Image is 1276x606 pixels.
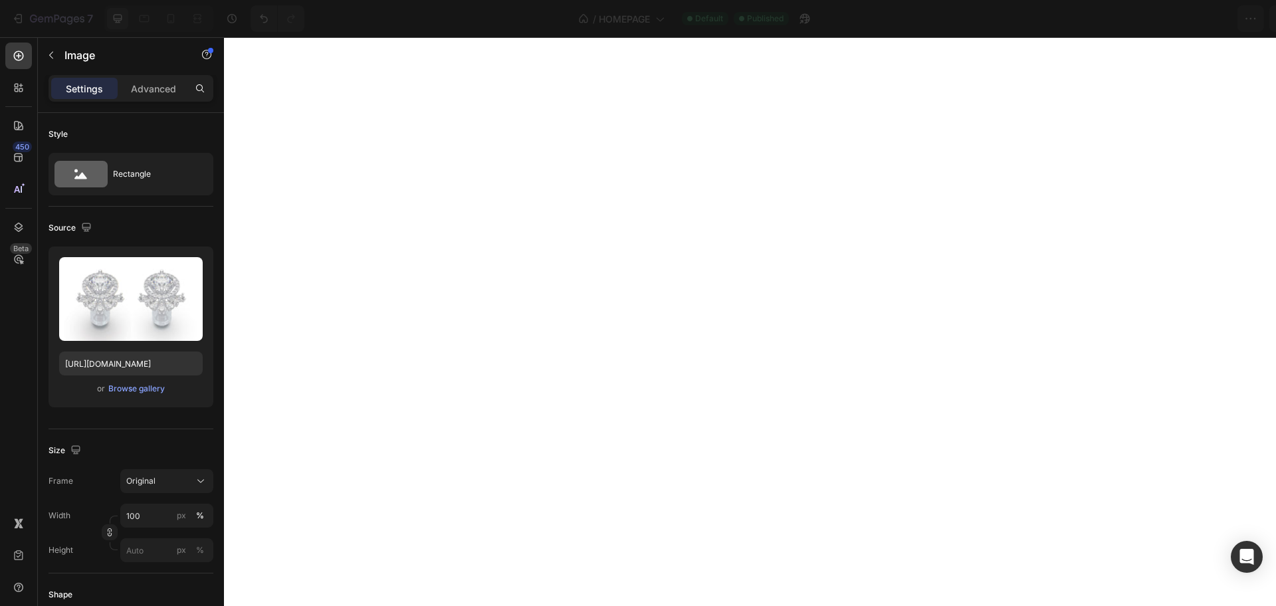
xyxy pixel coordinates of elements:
[49,219,94,237] div: Source
[224,37,1276,606] iframe: Design area
[1150,13,1172,25] span: Save
[173,542,189,558] button: %
[177,544,186,556] div: px
[49,442,84,460] div: Size
[13,142,32,152] div: 450
[192,542,208,558] button: px
[126,475,156,487] span: Original
[66,82,103,96] p: Settings
[87,11,93,27] p: 7
[59,257,203,341] img: preview-image
[131,82,176,96] p: Advanced
[49,128,68,140] div: Style
[593,12,596,26] span: /
[1188,5,1243,32] button: Publish
[599,12,650,26] span: HOMEPAGE
[120,504,213,528] input: px%
[108,382,165,395] button: Browse gallery
[10,243,32,254] div: Beta
[108,383,165,395] div: Browse gallery
[97,381,105,397] span: or
[1138,5,1182,32] button: Save
[49,510,70,522] label: Width
[192,508,208,524] button: px
[49,544,73,556] label: Height
[196,510,204,522] div: %
[5,5,99,32] button: 7
[120,469,213,493] button: Original
[59,352,203,375] input: https://example.com/image.jpg
[113,159,194,189] div: Rectangle
[49,589,72,601] div: Shape
[196,544,204,556] div: %
[747,13,784,25] span: Published
[64,47,177,63] p: Image
[1199,12,1232,26] div: Publish
[173,508,189,524] button: %
[120,538,213,562] input: px%
[1231,541,1263,573] div: Open Intercom Messenger
[177,510,186,522] div: px
[251,5,304,32] div: Undo/Redo
[695,13,723,25] span: Default
[49,475,73,487] label: Frame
